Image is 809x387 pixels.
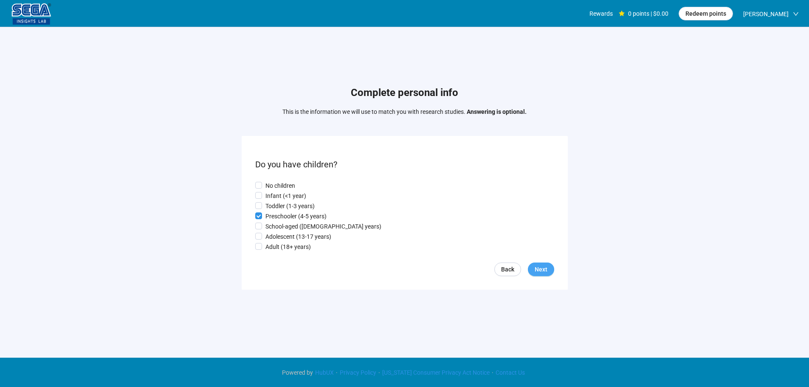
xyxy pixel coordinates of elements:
a: Privacy Policy [338,369,378,376]
p: This is the information we will use to match you with research studies. [282,107,527,116]
span: down [793,11,799,17]
a: [US_STATE] Consumer Privacy Act Notice [380,369,492,376]
span: star [619,11,625,17]
a: Contact Us [493,369,527,376]
p: Adolescent (13-17 years) [265,232,331,241]
div: · · · [282,368,527,377]
span: Redeem points [685,9,726,18]
p: School-aged ([DEMOGRAPHIC_DATA] years) [265,222,381,231]
span: Powered by [282,369,313,376]
p: No children [265,181,295,190]
p: Do you have children? [255,158,554,171]
p: Preschooler (4-5 years) [265,212,327,221]
p: Adult (18+ years) [265,242,311,251]
h1: Complete personal info [282,85,527,101]
a: Back [494,263,521,276]
strong: Answering is optional. [467,108,527,115]
span: Back [501,265,514,274]
p: Toddler (1-3 years) [265,201,315,211]
span: [PERSON_NAME] [743,0,789,28]
button: Next [528,263,554,276]
span: Next [535,265,547,274]
a: HubUX [313,369,336,376]
p: Infant (<1 year) [265,191,306,201]
button: Redeem points [679,7,733,20]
